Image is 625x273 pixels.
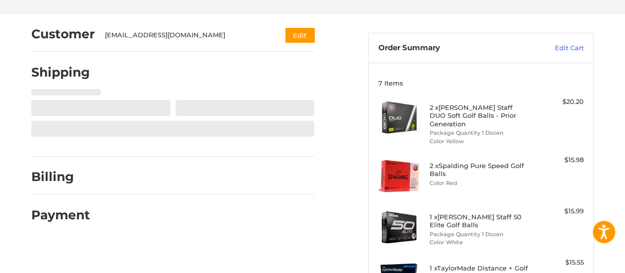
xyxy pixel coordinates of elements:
[430,238,530,247] li: Color White
[430,162,530,178] h4: 2 x Spalding Pure Speed Golf Balls
[430,230,530,239] li: Package Quantity 1 Dozen
[430,129,530,137] li: Package Quantity 1 Dozen
[532,206,583,216] div: $15.99
[31,65,90,80] h2: Shipping
[285,28,314,42] button: Edit
[430,103,530,128] h4: 2 x [PERSON_NAME] Staff DUO Soft Golf Balls - Prior Generation
[518,43,584,53] a: Edit Cart
[430,213,530,229] h4: 1 x [PERSON_NAME] Staff 50 Elite Golf Balls
[532,155,583,165] div: $15.98
[430,137,530,146] li: Color Yellow
[31,26,95,42] h2: Customer
[378,79,584,87] h3: 7 Items
[105,30,267,40] div: [EMAIL_ADDRESS][DOMAIN_NAME]
[31,169,89,184] h2: Billing
[31,207,90,223] h2: Payment
[378,43,518,53] h3: Order Summary
[532,97,583,107] div: $20.20
[430,179,530,187] li: Color Red
[532,258,583,268] div: $15.55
